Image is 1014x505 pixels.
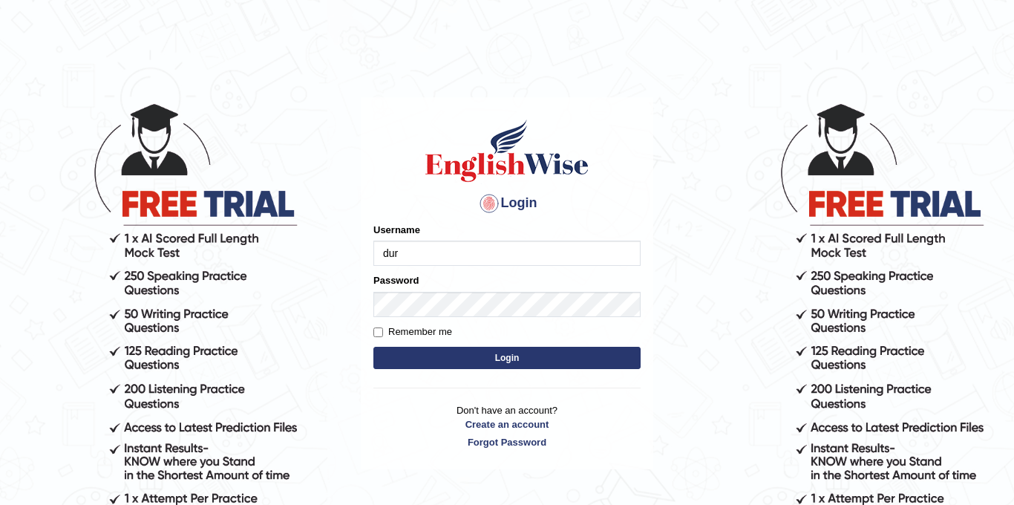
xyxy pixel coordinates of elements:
[373,328,383,337] input: Remember me
[422,117,592,184] img: Logo of English Wise sign in for intelligent practice with AI
[373,403,641,449] p: Don't have an account?
[373,325,452,339] label: Remember me
[373,192,641,215] h4: Login
[373,273,419,287] label: Password
[373,223,420,237] label: Username
[373,417,641,431] a: Create an account
[373,347,641,369] button: Login
[373,435,641,449] a: Forgot Password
